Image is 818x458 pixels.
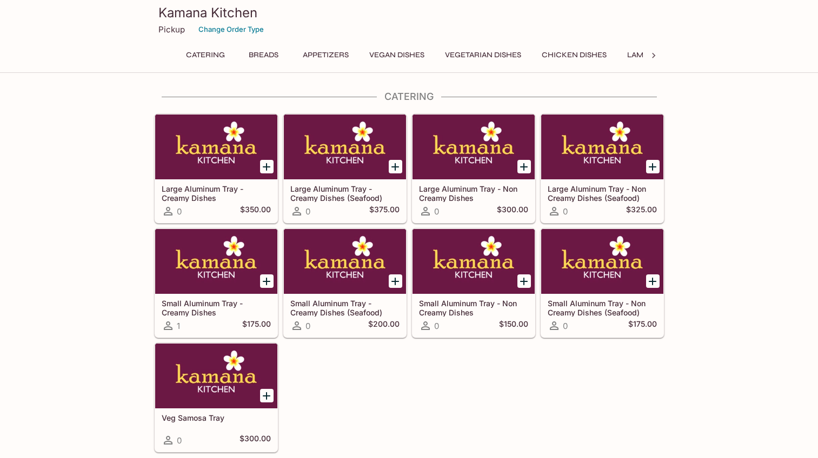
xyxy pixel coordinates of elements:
[389,160,402,173] button: Add Large Aluminum Tray - Creamy Dishes (Seafood)
[305,206,310,217] span: 0
[439,48,527,63] button: Vegetarian Dishes
[158,4,660,21] h3: Kamana Kitchen
[536,48,613,63] button: Chicken Dishes
[548,299,657,316] h5: Small Aluminum Tray - Non Creamy Dishes (Seafood)
[368,319,400,332] h5: $200.00
[177,435,182,446] span: 0
[413,229,535,294] div: Small Aluminum Tray - Non Creamy Dishes
[194,21,269,38] button: Change Order Type
[240,434,271,447] h5: $300.00
[240,205,271,218] h5: $350.00
[413,114,535,179] div: Large Aluminum Tray - Non Creamy Dishes
[284,229,406,294] div: Small Aluminum Tray - Creamy Dishes (Seafood)
[541,228,664,338] a: Small Aluminum Tray - Non Creamy Dishes (Seafood)0$175.00
[284,114,406,179] div: Large Aluminum Tray - Creamy Dishes (Seafood)
[363,48,430,63] button: Vegan Dishes
[177,206,182,217] span: 0
[517,274,531,288] button: Add Small Aluminum Tray - Non Creamy Dishes
[412,228,535,338] a: Small Aluminum Tray - Non Creamy Dishes0$150.00
[260,389,274,402] button: Add Veg Samosa Tray
[162,299,271,316] h5: Small Aluminum Tray - Creamy Dishes
[517,160,531,173] button: Add Large Aluminum Tray - Non Creamy Dishes
[155,343,278,452] a: Veg Samosa Tray0$300.00
[499,319,528,332] h5: $150.00
[158,24,185,35] p: Pickup
[541,114,664,223] a: Large Aluminum Tray - Non Creamy Dishes (Seafood)0$325.00
[548,184,657,202] h5: Large Aluminum Tray - Non Creamy Dishes (Seafood)
[541,229,663,294] div: Small Aluminum Tray - Non Creamy Dishes (Seafood)
[290,299,400,316] h5: Small Aluminum Tray - Creamy Dishes (Seafood)
[162,184,271,202] h5: Large Aluminum Tray - Creamy Dishes
[646,160,660,173] button: Add Large Aluminum Tray - Non Creamy Dishes (Seafood)
[497,205,528,218] h5: $300.00
[541,114,663,179] div: Large Aluminum Tray - Non Creamy Dishes (Seafood)
[283,228,407,338] a: Small Aluminum Tray - Creamy Dishes (Seafood)0$200.00
[242,319,271,332] h5: $175.00
[646,274,660,288] button: Add Small Aluminum Tray - Non Creamy Dishes (Seafood)
[162,413,271,422] h5: Veg Samosa Tray
[155,229,277,294] div: Small Aluminum Tray - Creamy Dishes
[434,321,439,331] span: 0
[260,160,274,173] button: Add Large Aluminum Tray - Creamy Dishes
[290,184,400,202] h5: Large Aluminum Tray - Creamy Dishes (Seafood)
[563,321,568,331] span: 0
[419,299,528,316] h5: Small Aluminum Tray - Non Creamy Dishes
[283,114,407,223] a: Large Aluminum Tray - Creamy Dishes (Seafood)0$375.00
[177,321,180,331] span: 1
[155,114,277,179] div: Large Aluminum Tray - Creamy Dishes
[419,184,528,202] h5: Large Aluminum Tray - Non Creamy Dishes
[155,343,277,408] div: Veg Samosa Tray
[628,319,657,332] h5: $175.00
[154,91,664,103] h4: Catering
[369,205,400,218] h5: $375.00
[155,114,278,223] a: Large Aluminum Tray - Creamy Dishes0$350.00
[155,228,278,338] a: Small Aluminum Tray - Creamy Dishes1$175.00
[305,321,310,331] span: 0
[389,274,402,288] button: Add Small Aluminum Tray - Creamy Dishes (Seafood)
[180,48,231,63] button: Catering
[563,206,568,217] span: 0
[434,206,439,217] span: 0
[412,114,535,223] a: Large Aluminum Tray - Non Creamy Dishes0$300.00
[240,48,288,63] button: Breads
[621,48,683,63] button: Lamb Dishes
[260,274,274,288] button: Add Small Aluminum Tray - Creamy Dishes
[297,48,355,63] button: Appetizers
[626,205,657,218] h5: $325.00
